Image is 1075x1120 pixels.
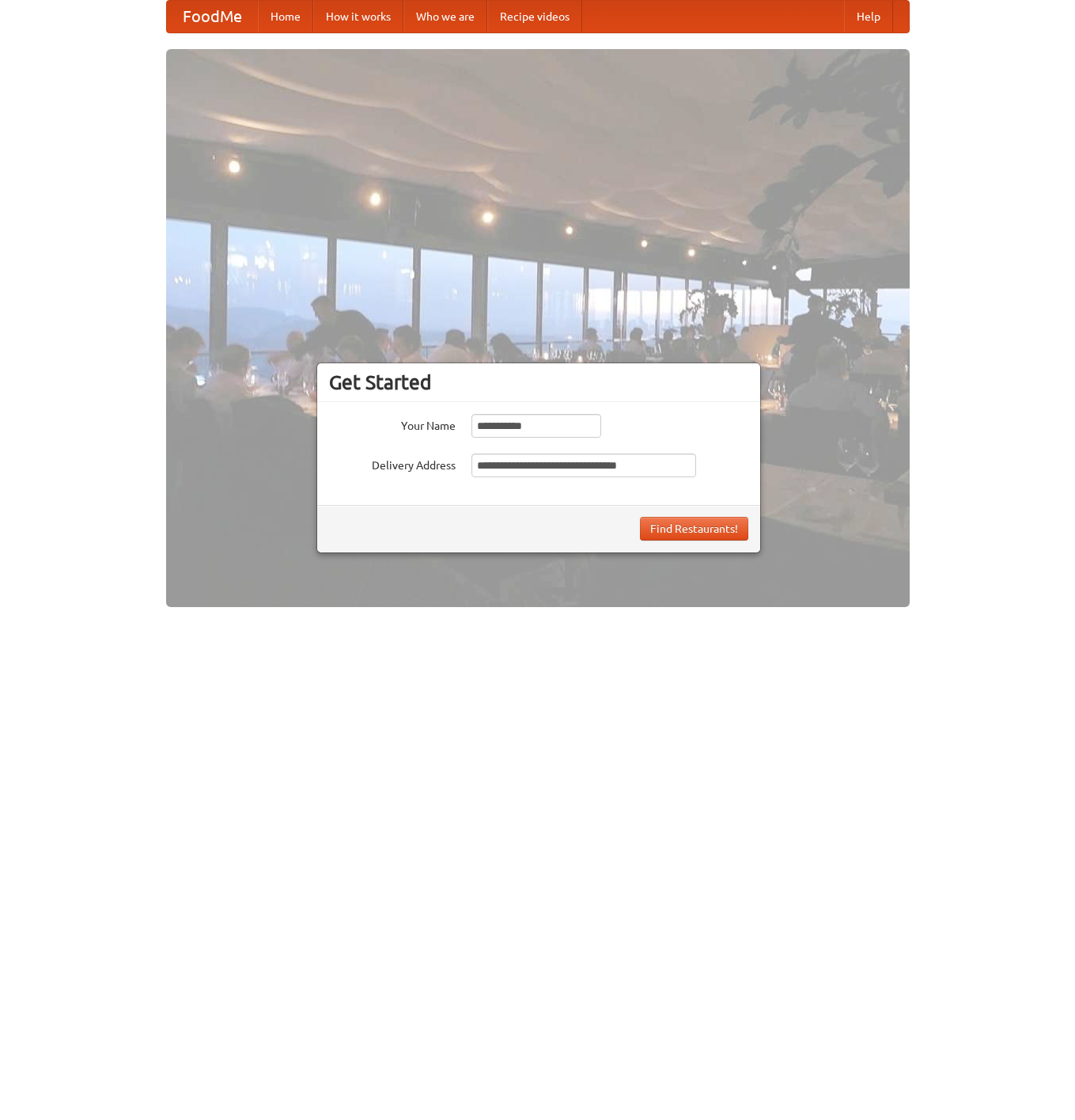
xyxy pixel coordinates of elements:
a: Home [258,1,313,32]
a: Help [844,1,893,32]
a: Who we are [403,1,487,32]
label: Delivery Address [329,454,456,473]
button: Find Restaurants! [640,517,748,541]
label: Your Name [329,414,456,434]
a: How it works [313,1,403,32]
a: FoodMe [167,1,258,32]
a: Recipe videos [487,1,582,32]
h3: Get Started [329,370,748,394]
